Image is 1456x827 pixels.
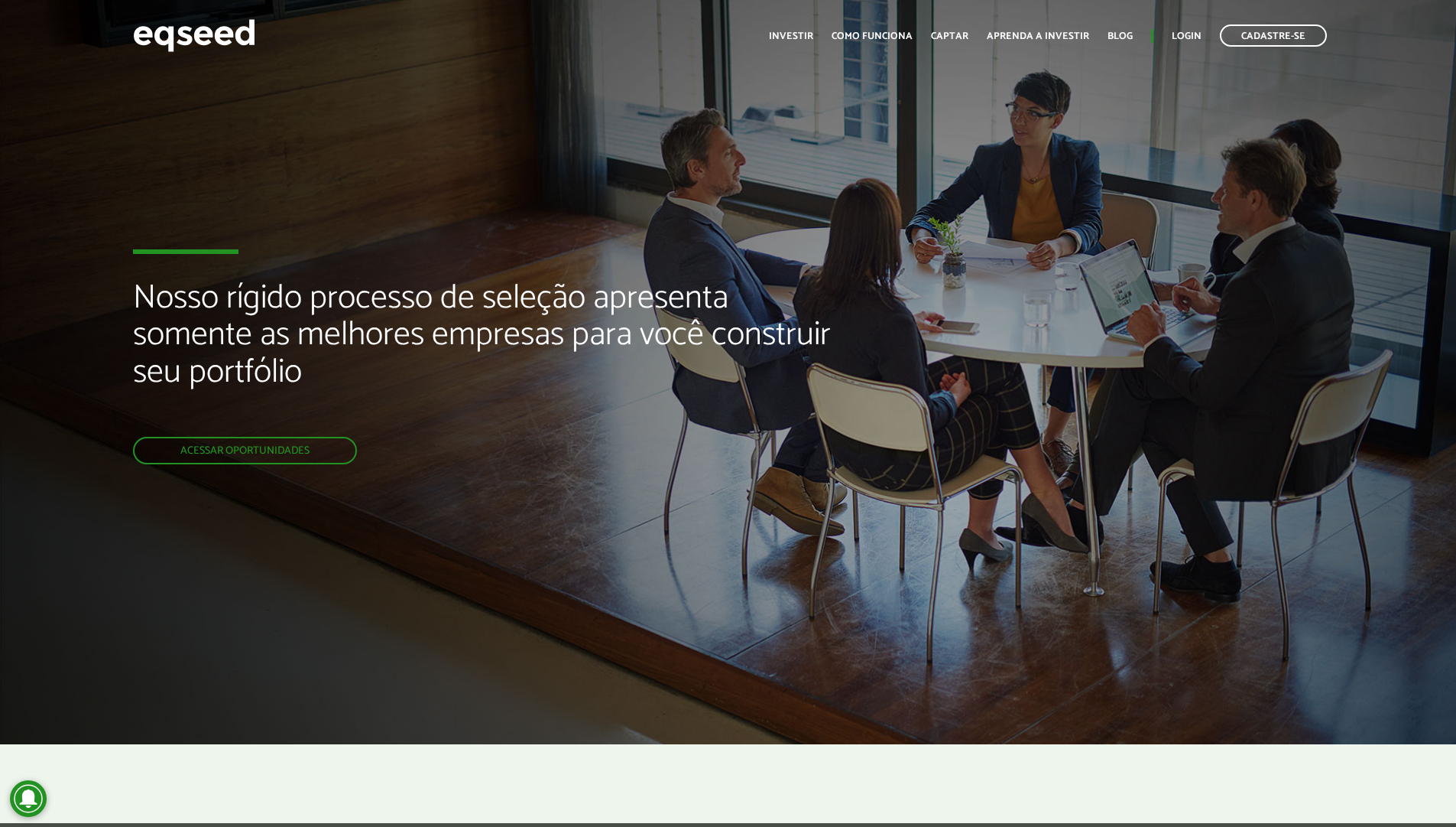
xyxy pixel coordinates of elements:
a: Blog [1107,31,1133,41]
a: Cadastre-se [1220,24,1327,47]
a: Investir [769,31,813,41]
a: Login [1172,31,1201,41]
a: Aprenda a investir [987,31,1089,41]
a: Acessar oportunidades [133,437,357,464]
a: Como funciona [832,31,913,41]
a: Captar [931,31,968,41]
img: EqSeed [133,15,255,56]
h2: Nosso rígido processo de seleção apresenta somente as melhores empresas para você construir seu p... [133,280,838,437]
